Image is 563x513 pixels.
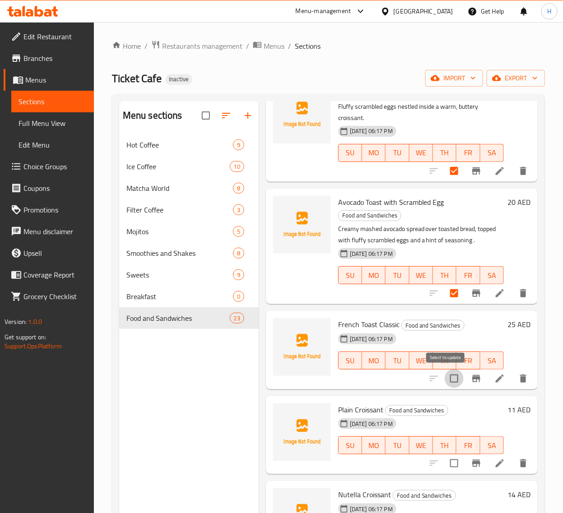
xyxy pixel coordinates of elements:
[338,144,362,162] button: SU
[230,161,244,172] div: items
[4,199,94,221] a: Promotions
[346,335,396,343] span: [DATE] 06:17 PM
[342,269,358,282] span: SU
[338,488,391,501] span: Nutella Croissant
[23,161,87,172] span: Choice Groups
[4,47,94,69] a: Branches
[342,354,358,367] span: SU
[119,264,259,286] div: Sweets9
[512,282,534,304] button: delete
[338,403,383,416] span: Plain Croissant
[230,314,244,323] span: 23
[460,146,476,159] span: FR
[338,318,400,331] span: French Toast Classic
[4,177,94,199] a: Coupons
[119,134,259,156] div: Hot Coffee9
[126,313,230,324] span: Food and Sandwiches
[465,160,487,182] button: Branch-specific-item
[25,74,87,85] span: Menus
[233,291,244,302] div: items
[409,436,433,454] button: WE
[273,403,331,461] img: Plain Croissant
[465,368,487,389] button: Branch-specific-item
[402,320,464,331] span: Food and Sandwiches
[480,144,504,162] button: SA
[338,436,362,454] button: SU
[126,291,233,302] span: Breakfast
[165,75,192,83] span: Inactive
[126,248,233,259] span: Smoothies and Shakes
[362,266,386,284] button: MO
[253,40,284,52] a: Menus
[393,490,456,501] div: Food and Sandwiches
[507,196,530,208] h6: 20 AED
[409,144,433,162] button: WE
[389,269,405,282] span: TU
[338,351,362,370] button: SU
[23,204,87,215] span: Promotions
[494,373,505,384] a: Edit menu item
[456,351,480,370] button: FR
[233,226,244,237] div: items
[112,41,141,51] a: Home
[5,331,46,343] span: Get support on:
[512,453,534,474] button: delete
[162,41,242,51] span: Restaurants management
[342,146,358,159] span: SU
[215,105,237,126] span: Sort sections
[437,146,453,159] span: TH
[4,26,94,47] a: Edit Restaurant
[296,6,351,17] div: Menu-management
[273,196,331,254] img: Avocado Toast with Scrambled Egg
[19,139,87,150] span: Edit Menu
[465,282,487,304] button: Branch-specific-item
[386,266,409,284] button: TU
[433,351,456,370] button: TH
[494,166,505,176] a: Edit menu item
[401,320,465,331] div: Food and Sandwiches
[433,266,456,284] button: TH
[123,109,182,122] h2: Menu sections
[512,160,534,182] button: delete
[389,354,405,367] span: TU
[5,316,27,328] span: Version:
[230,162,244,171] span: 10
[23,291,87,302] span: Grocery Checklist
[394,6,453,16] div: [GEOGRAPHIC_DATA]
[445,162,464,180] span: Select to update
[126,269,233,280] span: Sweets
[385,405,448,416] div: Food and Sandwiches
[165,74,192,85] div: Inactive
[230,313,244,324] div: items
[389,146,405,159] span: TU
[11,134,94,156] a: Edit Menu
[233,248,244,259] div: items
[126,161,230,172] div: Ice Coffee
[437,439,453,452] span: TH
[11,91,94,112] a: Sections
[233,206,244,214] span: 3
[413,354,429,367] span: WE
[409,266,433,284] button: WE
[233,204,244,215] div: items
[126,183,233,194] div: Matcha World
[484,269,500,282] span: SA
[338,266,362,284] button: SU
[23,31,87,42] span: Edit Restaurant
[366,269,382,282] span: MO
[437,354,453,367] span: TH
[119,286,259,307] div: Breakfast0
[237,105,259,126] button: Add section
[366,146,382,159] span: MO
[346,420,396,428] span: [DATE] 06:17 PM
[338,101,504,124] p: Fluffy scrambled eggs nestled inside a warm, buttery croissant.
[346,250,396,258] span: [DATE] 06:17 PM
[233,227,244,236] span: 5
[413,269,429,282] span: WE
[233,271,244,279] span: 9
[233,292,244,301] span: 0
[339,210,401,221] span: Food and Sandwiches
[119,199,259,221] div: Filter Coffee3
[494,458,505,469] a: Edit menu item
